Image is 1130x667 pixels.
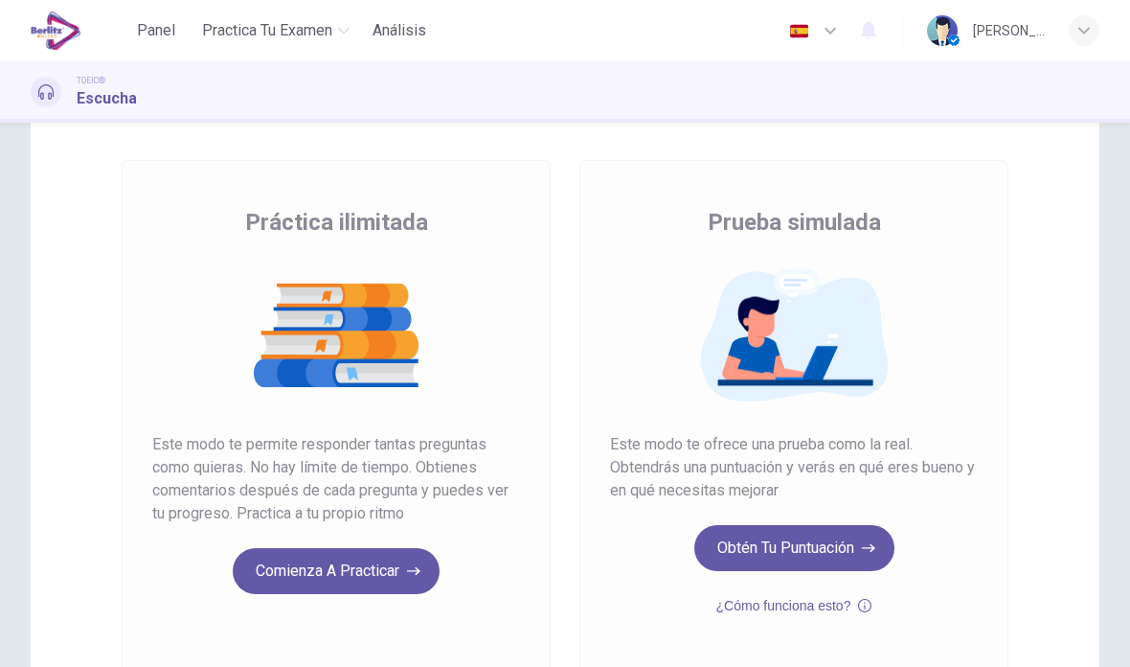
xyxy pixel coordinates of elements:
[708,207,881,238] span: Prueba simulada
[245,207,428,238] span: Práctica ilimitada
[973,19,1046,42] div: [PERSON_NAME]
[152,433,520,525] span: Este modo te permite responder tantas preguntas como quieras. No hay límite de tiempo. Obtienes c...
[787,24,811,38] img: es
[365,13,434,48] button: Análisis
[31,11,125,50] a: EduSynch logo
[610,433,978,502] span: Este modo te ofrece una prueba como la real. Obtendrás una puntuación y verás en qué eres bueno y...
[194,13,357,48] button: Practica tu examen
[31,11,81,50] img: EduSynch logo
[137,19,175,42] span: Panel
[202,19,332,42] span: Practica tu examen
[373,19,426,42] span: Análisis
[716,594,872,617] button: ¿Cómo funciona esto?
[77,87,137,110] h1: Escucha
[927,15,958,46] img: Profile picture
[125,13,187,48] button: Panel
[77,74,105,87] span: TOEIC®
[694,525,894,571] button: Obtén tu puntuación
[233,548,440,594] button: Comienza a practicar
